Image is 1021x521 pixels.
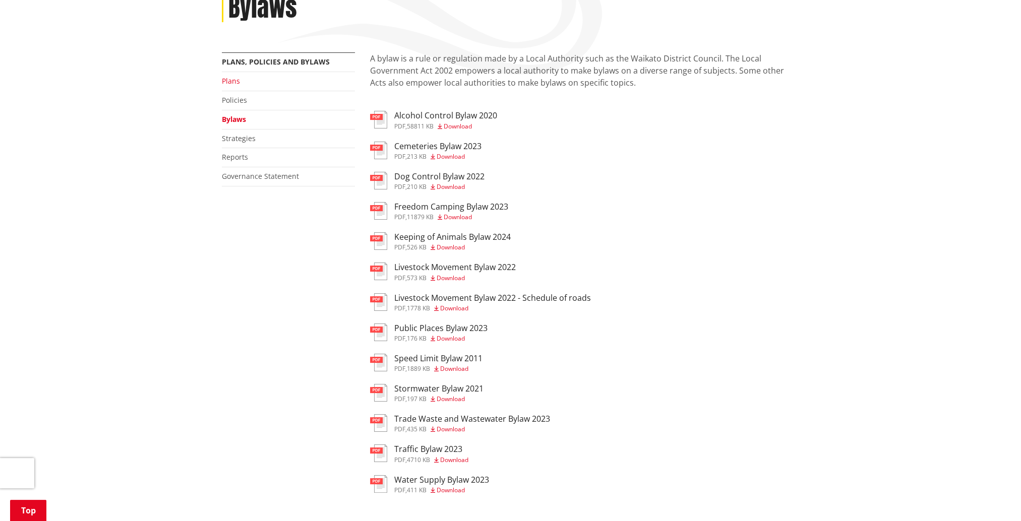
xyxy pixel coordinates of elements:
[394,142,482,151] h3: Cemeteries Bylaw 2023
[370,444,387,462] img: document-pdf.svg
[407,122,434,131] span: 58811 KB
[370,414,387,432] img: document-pdf.svg
[370,384,387,402] img: document-pdf.svg
[394,293,591,303] h3: Livestock Movement Bylaw 2022 - Schedule of roads
[370,111,387,128] img: document-pdf.svg
[394,364,405,373] span: pdf
[370,172,485,190] a: Dog Control Bylaw 2022 pdf,210 KB Download
[370,263,516,281] a: Livestock Movement Bylaw 2022 pdf,573 KB Download
[370,414,550,432] a: Trade Waste and Wastewater Bylaw 2023 pdf,435 KB Download
[394,334,405,343] span: pdf
[394,425,405,433] span: pdf
[440,455,468,464] span: Download
[394,232,511,242] h3: Keeping of Animals Bylaw 2024
[370,172,387,189] img: document-pdf.svg
[394,354,483,363] h3: Speed Limit Bylaw 2011
[394,305,591,311] div: ,
[407,455,430,464] span: 4710 KB
[407,425,427,433] span: 435 KB
[394,487,489,493] div: ,
[370,111,497,129] a: Alcohol Control Bylaw 2020 pdf,58811 KB Download
[394,244,511,250] div: ,
[407,395,427,403] span: 197 KB
[370,293,591,311] a: Livestock Movement Bylaw 2022 - Schedule of roads pdf,1778 KB Download
[394,323,488,333] h3: Public Places Bylaw 2023
[370,142,482,160] a: Cemeteries Bylaw 2023 pdf,213 KB Download
[437,182,465,191] span: Download
[370,354,483,372] a: Speed Limit Bylaw 2011 pdf,1889 KB Download
[370,323,387,341] img: document-pdf.svg
[394,123,497,129] div: ,
[222,171,299,181] a: Governance Statement
[407,334,427,343] span: 176 KB
[394,414,550,424] h3: Trade Waste and Wastewater Bylaw 2023
[394,275,516,281] div: ,
[437,334,465,343] span: Download
[394,395,405,403] span: pdf
[370,232,511,250] a: Keeping of Animals Bylaw 2024 pdf,526 KB Download
[407,213,434,221] span: 11879 KB
[407,304,430,312] span: 1778 KB
[370,52,800,101] p: A bylaw is a rule or regulation made by a Local Authority such as the Waikato District Council. T...
[437,395,465,403] span: Download
[394,444,468,454] h3: Traffic Bylaw 2023
[394,396,484,402] div: ,
[394,202,508,212] h3: Freedom Camping Bylaw 2023
[222,152,248,162] a: Reports
[975,479,1011,515] iframe: Messenger Launcher
[370,293,387,311] img: document-pdf.svg
[222,57,330,67] a: Plans, policies and bylaws
[370,142,387,159] img: document-pdf.svg
[407,152,427,161] span: 213 KB
[407,274,427,282] span: 573 KB
[370,263,387,280] img: document-pdf.svg
[444,213,472,221] span: Download
[222,114,246,124] a: Bylaws
[10,500,46,521] a: Top
[394,243,405,251] span: pdf
[394,426,550,432] div: ,
[440,304,468,312] span: Download
[370,384,484,402] a: Stormwater Bylaw 2021 pdf,197 KB Download
[394,455,405,464] span: pdf
[370,202,387,220] img: document-pdf.svg
[440,364,468,373] span: Download
[394,214,508,220] div: ,
[437,486,465,494] span: Download
[394,336,488,342] div: ,
[407,364,430,373] span: 1889 KB
[370,323,488,342] a: Public Places Bylaw 2023 pdf,176 KB Download
[222,76,240,86] a: Plans
[394,182,405,191] span: pdf
[394,172,485,181] h3: Dog Control Bylaw 2022
[370,354,387,371] img: document-pdf.svg
[394,274,405,282] span: pdf
[394,111,497,120] h3: Alcohol Control Bylaw 2020
[394,384,484,394] h3: Stormwater Bylaw 2021
[394,457,468,463] div: ,
[437,274,465,282] span: Download
[370,202,508,220] a: Freedom Camping Bylaw 2023 pdf,11879 KB Download
[394,366,483,372] div: ,
[394,475,489,485] h3: Water Supply Bylaw 2023
[407,486,427,494] span: 411 KB
[394,304,405,312] span: pdf
[370,475,489,493] a: Water Supply Bylaw 2023 pdf,411 KB Download
[394,213,405,221] span: pdf
[370,475,387,493] img: document-pdf.svg
[407,243,427,251] span: 526 KB
[394,263,516,272] h3: Livestock Movement Bylaw 2022
[437,152,465,161] span: Download
[370,232,387,250] img: document-pdf.svg
[222,95,247,105] a: Policies
[444,122,472,131] span: Download
[394,184,485,190] div: ,
[394,154,482,160] div: ,
[394,152,405,161] span: pdf
[394,486,405,494] span: pdf
[407,182,427,191] span: 210 KB
[437,243,465,251] span: Download
[394,122,405,131] span: pdf
[222,134,256,143] a: Strategies
[370,444,468,463] a: Traffic Bylaw 2023 pdf,4710 KB Download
